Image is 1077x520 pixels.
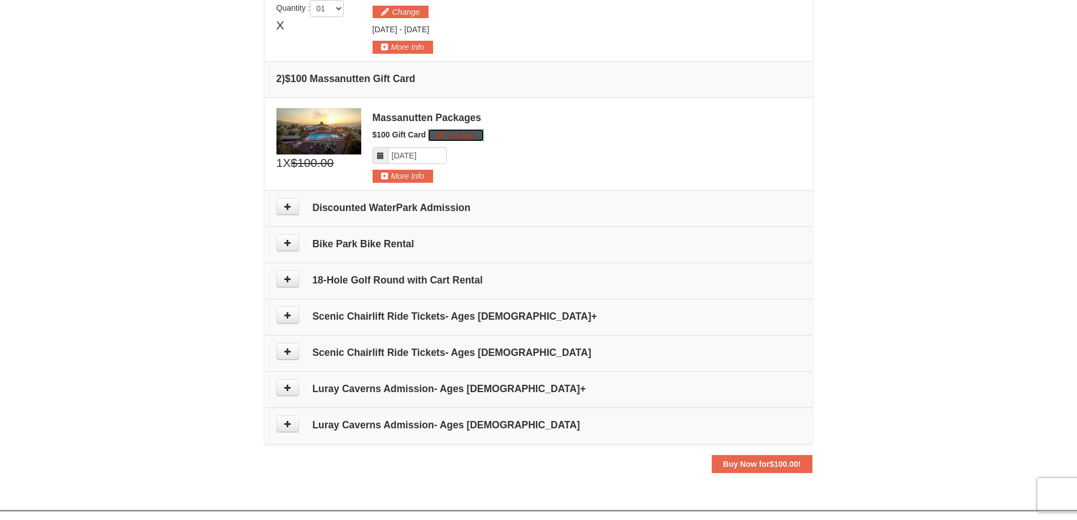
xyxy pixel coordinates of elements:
[276,347,801,358] h4: Scenic Chairlift Ride Tickets- Ages [DEMOGRAPHIC_DATA]
[723,459,801,469] strong: Buy Now for !
[276,383,801,394] h4: Luray Caverns Admission- Ages [DEMOGRAPHIC_DATA]+
[373,170,433,182] button: More Info
[276,3,344,12] span: Quantity :
[283,154,291,171] span: X
[282,73,285,84] span: )
[712,455,812,473] button: Buy Now for$100.00!
[276,202,801,213] h4: Discounted WaterPark Admission
[276,108,361,154] img: 6619879-1.jpg
[373,6,429,18] button: Change
[373,25,397,34] span: [DATE]
[276,154,283,171] span: 1
[276,311,801,322] h4: Scenic Chairlift Ride Tickets- Ages [DEMOGRAPHIC_DATA]+
[769,459,798,469] span: $100.00
[276,17,284,34] span: X
[276,274,801,286] h4: 18-Hole Golf Round with Cart Rental
[373,130,426,139] span: $100 Gift Card
[428,129,484,141] button: Change
[399,25,402,34] span: -
[276,238,801,250] h4: Bike Park Bike Rental
[373,41,433,53] button: More Info
[276,419,801,431] h4: Luray Caverns Admission- Ages [DEMOGRAPHIC_DATA]
[404,25,429,34] span: [DATE]
[276,73,801,84] h4: 2 $100 Massanutten Gift Card
[373,112,801,123] div: Massanutten Packages
[291,154,334,171] span: $100.00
